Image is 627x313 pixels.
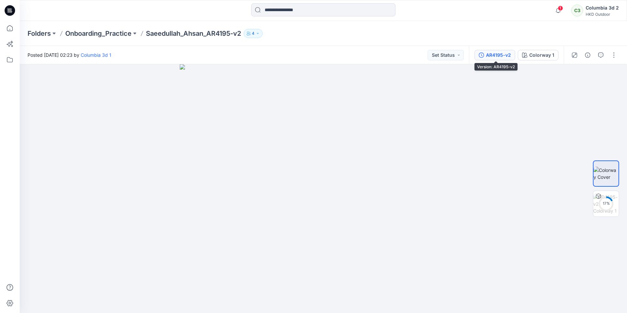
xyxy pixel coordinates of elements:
img: AR4195-v2 Colorway 1 [593,194,619,214]
div: 17 % [598,201,614,206]
span: 1 [558,6,563,11]
div: Columbia 3d 2 [586,4,619,12]
button: Details [582,50,593,60]
span: Posted [DATE] 02:23 by [28,52,111,58]
div: Colorway 1 [529,52,554,59]
button: AR4195-v2 [475,50,515,60]
a: Folders [28,29,51,38]
a: Onboarding_Practice [65,29,131,38]
div: C3 [571,5,583,16]
button: Colorway 1 [518,50,558,60]
div: AR4195-v2 [486,52,511,59]
img: eyJhbGciOiJIUzI1NiIsImtpZCI6IjAiLCJzbHQiOiJzZXMiLCJ0eXAiOiJKV1QifQ.eyJkYXRhIjp7InR5cGUiOiJzdG9yYW... [180,64,467,313]
button: 4 [244,29,263,38]
div: HKD Outdoor [586,12,619,17]
p: Saeedullah_Ahsan_AR4195-v2 [146,29,241,38]
a: Columbia 3d 1 [81,52,111,58]
img: Colorway Cover [594,167,618,180]
p: 4 [252,30,254,37]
